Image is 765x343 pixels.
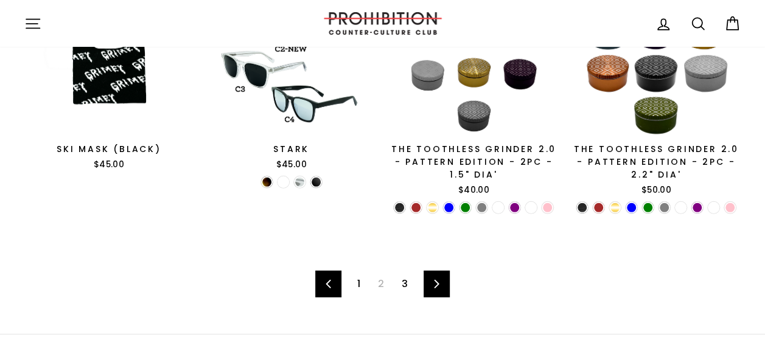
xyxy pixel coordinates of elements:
[394,274,415,294] a: 3
[350,274,368,294] a: 1
[24,159,194,171] div: $45.00
[571,143,741,181] div: The Toothless Grinder 2.0 - Pattern Edition - 2PC - 2.2" Dia'
[207,143,376,156] div: STARK
[322,12,444,35] img: PROHIBITION COUNTER-CULTURE CLUB
[371,274,391,294] span: 2
[389,184,559,196] div: $40.00
[389,143,559,181] div: The Toothless Grinder 2.0 - Pattern Edition - 2PC - 1.5" Dia'
[24,143,194,156] div: Ski Mask (Black)
[207,159,376,171] div: $45.00
[571,184,741,196] div: $50.00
